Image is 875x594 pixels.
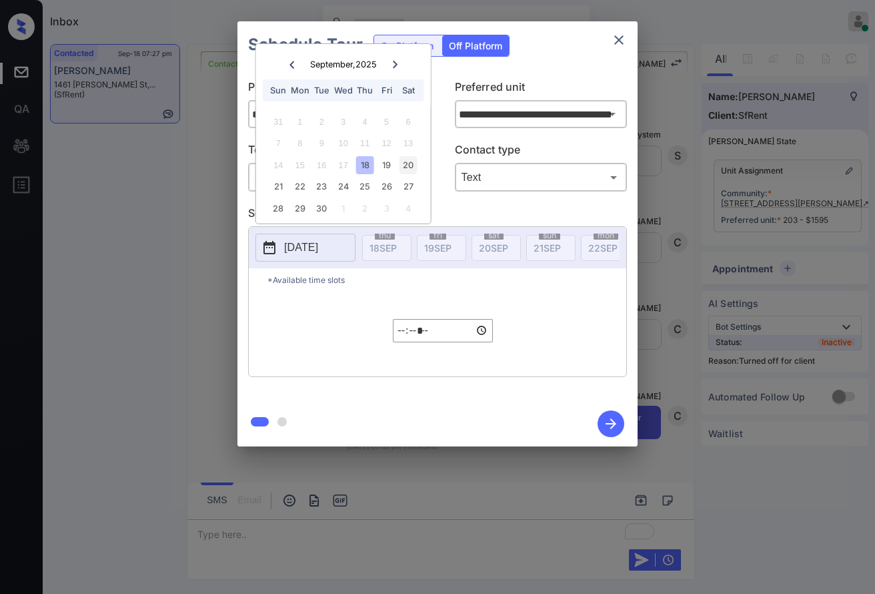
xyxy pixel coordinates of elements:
[334,134,352,152] div: Not available Wednesday, September 10th, 2025
[269,134,287,152] div: Not available Sunday, September 7th, 2025
[377,81,395,99] div: Fri
[313,113,331,131] div: Not available Tuesday, September 2nd, 2025
[334,200,352,218] div: Choose Wednesday, October 1st, 2025
[334,81,352,99] div: Wed
[399,156,417,174] div: Choose Saturday, September 20th, 2025
[356,156,374,174] div: Choose Thursday, September 18th, 2025
[377,200,395,218] div: Choose Friday, October 3rd, 2025
[399,81,417,99] div: Sat
[248,205,627,226] p: Select slot
[313,200,331,218] div: Choose Tuesday, September 30th, 2025
[284,240,318,256] p: [DATE]
[374,35,440,56] div: On Platform
[399,113,417,131] div: Not available Saturday, September 6th, 2025
[377,178,395,196] div: Choose Friday, September 26th, 2025
[291,81,309,99] div: Mon
[291,178,309,196] div: Choose Monday, September 22nd, 2025
[356,113,374,131] div: Not available Thursday, September 4th, 2025
[334,113,352,131] div: Not available Wednesday, September 3rd, 2025
[255,234,355,262] button: [DATE]
[356,81,374,99] div: Thu
[269,178,287,196] div: Choose Sunday, September 21st, 2025
[313,81,331,99] div: Tue
[458,166,624,188] div: Text
[248,79,421,100] p: Preferred community
[377,134,395,152] div: Not available Friday, September 12th, 2025
[455,79,628,100] p: Preferred unit
[248,141,421,163] p: Tour type
[313,134,331,152] div: Not available Tuesday, September 9th, 2025
[313,178,331,196] div: Choose Tuesday, September 23rd, 2025
[291,113,309,131] div: Not available Monday, September 1st, 2025
[356,178,374,196] div: Choose Thursday, September 25th, 2025
[442,35,509,56] div: Off Platform
[269,200,287,218] div: Choose Sunday, September 28th, 2025
[399,134,417,152] div: Not available Saturday, September 13th, 2025
[251,166,417,188] div: In Person
[356,200,374,218] div: Choose Thursday, October 2nd, 2025
[393,292,493,370] div: off-platform-time-select
[260,111,426,219] div: month 2025-09
[356,134,374,152] div: Not available Thursday, September 11th, 2025
[237,21,373,68] h2: Schedule Tour
[399,200,417,218] div: Choose Saturday, October 4th, 2025
[269,113,287,131] div: Not available Sunday, August 31st, 2025
[606,27,632,53] button: close
[455,141,628,163] p: Contact type
[291,156,309,174] div: Not available Monday, September 15th, 2025
[313,156,331,174] div: Not available Tuesday, September 16th, 2025
[377,156,395,174] div: Choose Friday, September 19th, 2025
[377,113,395,131] div: Not available Friday, September 5th, 2025
[291,200,309,218] div: Choose Monday, September 29th, 2025
[310,59,377,69] div: September , 2025
[267,268,626,292] p: *Available time slots
[334,178,352,196] div: Choose Wednesday, September 24th, 2025
[269,156,287,174] div: Not available Sunday, September 14th, 2025
[291,134,309,152] div: Not available Monday, September 8th, 2025
[334,156,352,174] div: Not available Wednesday, September 17th, 2025
[603,105,622,123] button: Open
[269,81,287,99] div: Sun
[399,178,417,196] div: Choose Saturday, September 27th, 2025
